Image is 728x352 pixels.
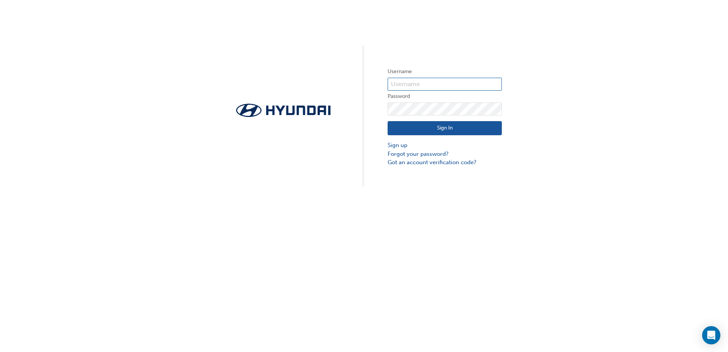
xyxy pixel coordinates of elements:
[702,326,720,344] div: Open Intercom Messenger
[388,158,502,167] a: Got an account verification code?
[388,141,502,150] a: Sign up
[388,121,502,136] button: Sign In
[388,78,502,91] input: Username
[226,101,340,119] img: Trak
[388,150,502,158] a: Forgot your password?
[388,92,502,101] label: Password
[388,67,502,76] label: Username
